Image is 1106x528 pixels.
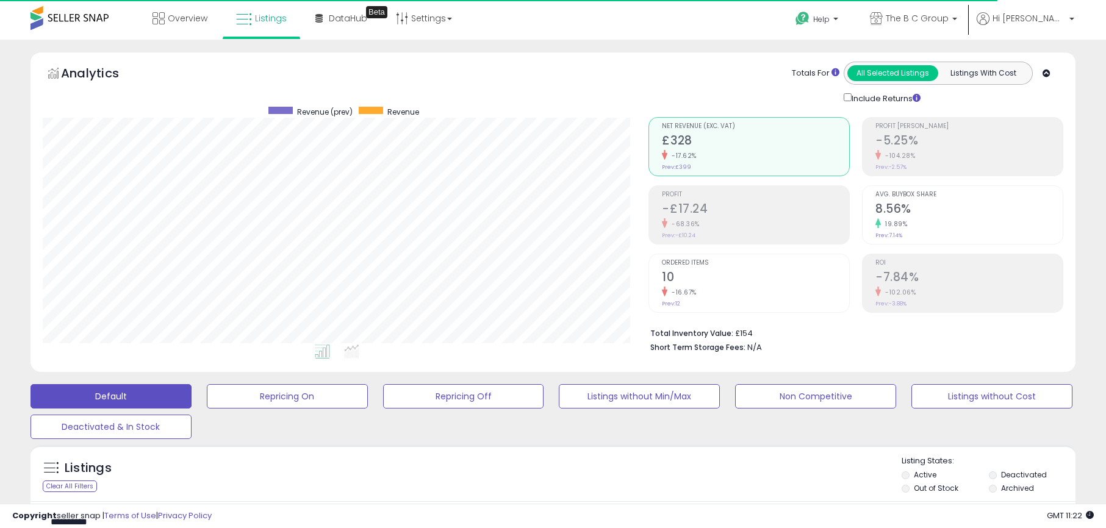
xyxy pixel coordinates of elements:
h2: £328 [662,134,849,150]
span: Hi [PERSON_NAME] [993,12,1066,24]
h5: Analytics [61,65,143,85]
small: Prev: 7.14% [875,232,902,239]
div: seller snap | | [12,510,212,522]
span: The B C Group [886,12,949,24]
i: Get Help [795,11,810,26]
button: Default [31,384,192,408]
button: Listings With Cost [938,65,1029,81]
button: Repricing On [207,384,368,408]
span: Revenue [387,107,419,117]
b: Total Inventory Value: [650,328,733,338]
label: Deactivated [1001,469,1047,480]
div: Include Returns [835,91,935,105]
span: Net Revenue (Exc. VAT) [662,123,849,130]
label: Active [914,469,936,480]
h2: -7.84% [875,270,1063,287]
button: Non Competitive [735,384,896,408]
span: Overview [168,12,207,24]
small: -102.06% [881,288,916,297]
span: DataHub [329,12,367,24]
span: Profit [PERSON_NAME] [875,123,1063,130]
small: Prev: £399 [662,163,691,171]
p: Listing States: [902,455,1075,467]
span: Listings [255,12,287,24]
span: Avg. Buybox Share [875,191,1063,198]
div: Clear All Filters [43,480,97,492]
small: Prev: -3.88% [875,300,907,307]
h2: -£17.24 [662,202,849,218]
span: Revenue (prev) [297,107,353,117]
strong: Copyright [12,510,57,521]
span: Ordered Items [662,260,849,266]
span: 2025-10-10 11:22 GMT [1047,510,1094,521]
span: N/A [747,341,762,353]
a: Privacy Policy [158,510,212,521]
small: -17.62% [667,151,697,160]
small: -104.28% [881,151,915,160]
h2: -5.25% [875,134,1063,150]
span: ROI [875,260,1063,266]
label: Archived [1001,483,1034,493]
div: Tooltip anchor [366,6,387,18]
small: Prev: 12 [662,300,680,307]
small: Prev: -2.57% [875,163,907,171]
button: All Selected Listings [847,65,938,81]
h2: 8.56% [875,202,1063,218]
h5: Listings [65,460,112,477]
button: Deactivated & In Stock [31,415,192,439]
button: Listings without Min/Max [559,384,720,408]
b: Short Term Storage Fees: [650,342,745,352]
small: -68.36% [667,219,700,229]
small: -16.67% [667,288,697,297]
a: Help [786,2,850,40]
div: Totals For [792,68,839,79]
a: Terms of Use [104,510,156,521]
h2: 10 [662,270,849,287]
span: Help [813,14,830,24]
li: £154 [650,325,1054,340]
label: Out of Stock [914,483,958,493]
button: Repricing Off [383,384,544,408]
span: Profit [662,191,849,198]
button: Listings without Cost [911,384,1072,408]
a: Hi [PERSON_NAME] [977,12,1074,40]
small: 19.89% [881,219,907,229]
small: Prev: -£10.24 [662,232,695,239]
